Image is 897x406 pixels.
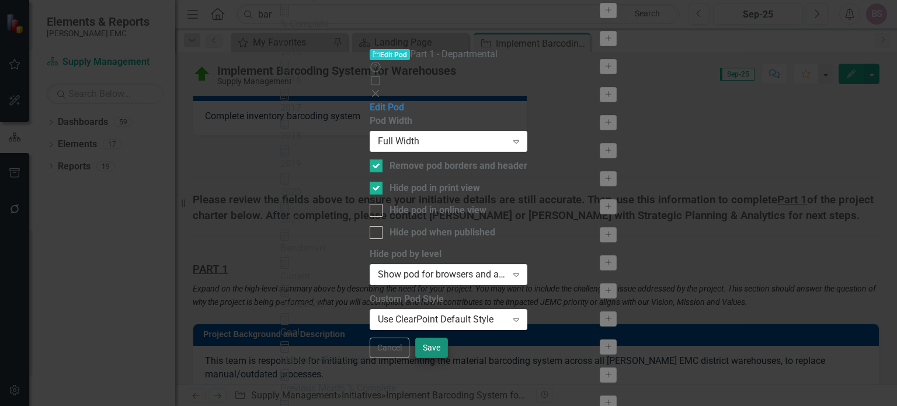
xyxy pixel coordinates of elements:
span: Part 1 - Departmental [410,48,498,60]
button: Save [415,338,448,358]
div: Remove pod borders and header [390,159,527,173]
button: Cancel [370,338,409,358]
span: Edit Pod [370,49,410,60]
div: Hide pod in print view [390,182,480,195]
div: Show pod for browsers and above [378,268,507,282]
label: Hide pod by level [370,248,527,261]
label: Custom Pod Style [370,293,527,306]
div: Use ClearPoint Default Style [378,313,507,327]
a: Edit Pod [370,102,404,113]
div: Hide pod when published [390,226,495,240]
div: Hide pod in online view [390,204,486,217]
div: Full Width [378,135,507,148]
label: Pod Width [370,114,527,128]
